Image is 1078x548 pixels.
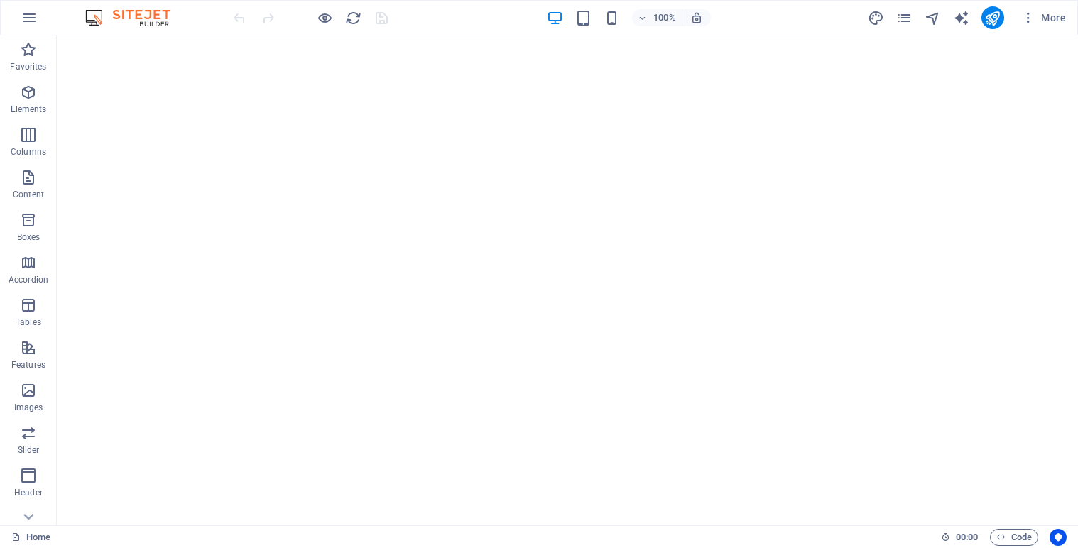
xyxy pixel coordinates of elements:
[345,10,361,26] i: Reload page
[953,10,969,26] i: AI Writer
[981,6,1004,29] button: publish
[316,9,333,26] button: Click here to leave preview mode and continue editing
[11,359,45,371] p: Features
[925,9,942,26] button: navigator
[14,487,43,498] p: Header
[13,189,44,200] p: Content
[1050,529,1067,546] button: Usercentrics
[653,9,676,26] h6: 100%
[896,10,913,26] i: Pages (Ctrl+Alt+S)
[14,402,43,413] p: Images
[690,11,703,24] i: On resize automatically adjust zoom level to fit chosen device.
[868,9,885,26] button: design
[11,529,50,546] a: Click to cancel selection. Double-click to open Pages
[11,146,46,158] p: Columns
[17,231,40,243] p: Boxes
[1016,6,1072,29] button: More
[956,529,978,546] span: 00 00
[990,529,1038,546] button: Code
[996,529,1032,546] span: Code
[896,9,913,26] button: pages
[18,444,40,456] p: Slider
[10,61,46,72] p: Favorites
[953,9,970,26] button: text_generator
[82,9,188,26] img: Editor Logo
[966,532,968,542] span: :
[1021,11,1066,25] span: More
[925,10,941,26] i: Navigator
[9,274,48,285] p: Accordion
[632,9,682,26] button: 100%
[16,317,41,328] p: Tables
[941,529,979,546] h6: Session time
[11,104,47,115] p: Elements
[344,9,361,26] button: reload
